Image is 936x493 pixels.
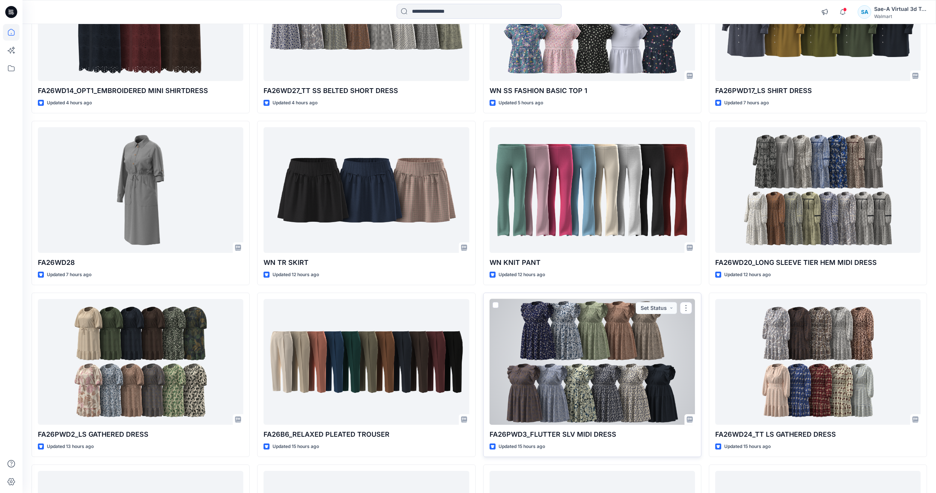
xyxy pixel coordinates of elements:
p: FA26WD20_LONG SLEEVE TIER HEM MIDI DRESS [715,257,921,268]
div: SA [858,5,871,19]
p: Updated 12 hours ago [273,271,319,279]
p: Updated 13 hours ago [47,443,94,451]
p: FA26B6_RELAXED PLEATED TROUSER [264,429,469,440]
p: Updated 12 hours ago [499,271,545,279]
a: FA26PWD2_LS GATHERED DRESS [38,299,243,425]
a: FA26PWD3_FLUTTER SLV MIDI DRESS [490,299,695,425]
p: Updated 7 hours ago [724,99,769,107]
p: FA26PWD2_LS GATHERED DRESS [38,429,243,440]
p: Updated 4 hours ago [273,99,317,107]
a: WN TR SKIRT [264,127,469,253]
p: FA26PWD3_FLUTTER SLV MIDI DRESS [490,429,695,440]
p: Updated 15 hours ago [273,443,319,451]
a: FA26WD20_LONG SLEEVE TIER HEM MIDI DRESS [715,127,921,253]
p: WN SS FASHION BASIC TOP 1 [490,86,695,96]
p: Updated 4 hours ago [47,99,92,107]
p: FA26PWD17_LS SHIRT DRESS [715,86,921,96]
p: FA26WD14_OPT1_EMBROIDERED MINI SHIRTDRESS [38,86,243,96]
a: FA26WD24_TT LS GATHERED DRESS [715,299,921,425]
a: WN KNIT PANT [490,127,695,253]
p: WN KNIT PANT [490,257,695,268]
a: FA26B6_RELAXED PLEATED TROUSER [264,299,469,425]
div: Walmart [874,14,927,19]
p: Updated 7 hours ago [47,271,91,279]
p: Updated 15 hours ago [499,443,545,451]
p: Updated 5 hours ago [499,99,543,107]
p: WN TR SKIRT [264,257,469,268]
p: Updated 15 hours ago [724,443,771,451]
p: FA26WD27_TT SS BELTED SHORT DRESS [264,86,469,96]
p: FA26WD28 [38,257,243,268]
p: FA26WD24_TT LS GATHERED DRESS [715,429,921,440]
a: FA26WD28 [38,127,243,253]
div: Sae-A Virtual 3d Team [874,5,927,14]
p: Updated 12 hours ago [724,271,771,279]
